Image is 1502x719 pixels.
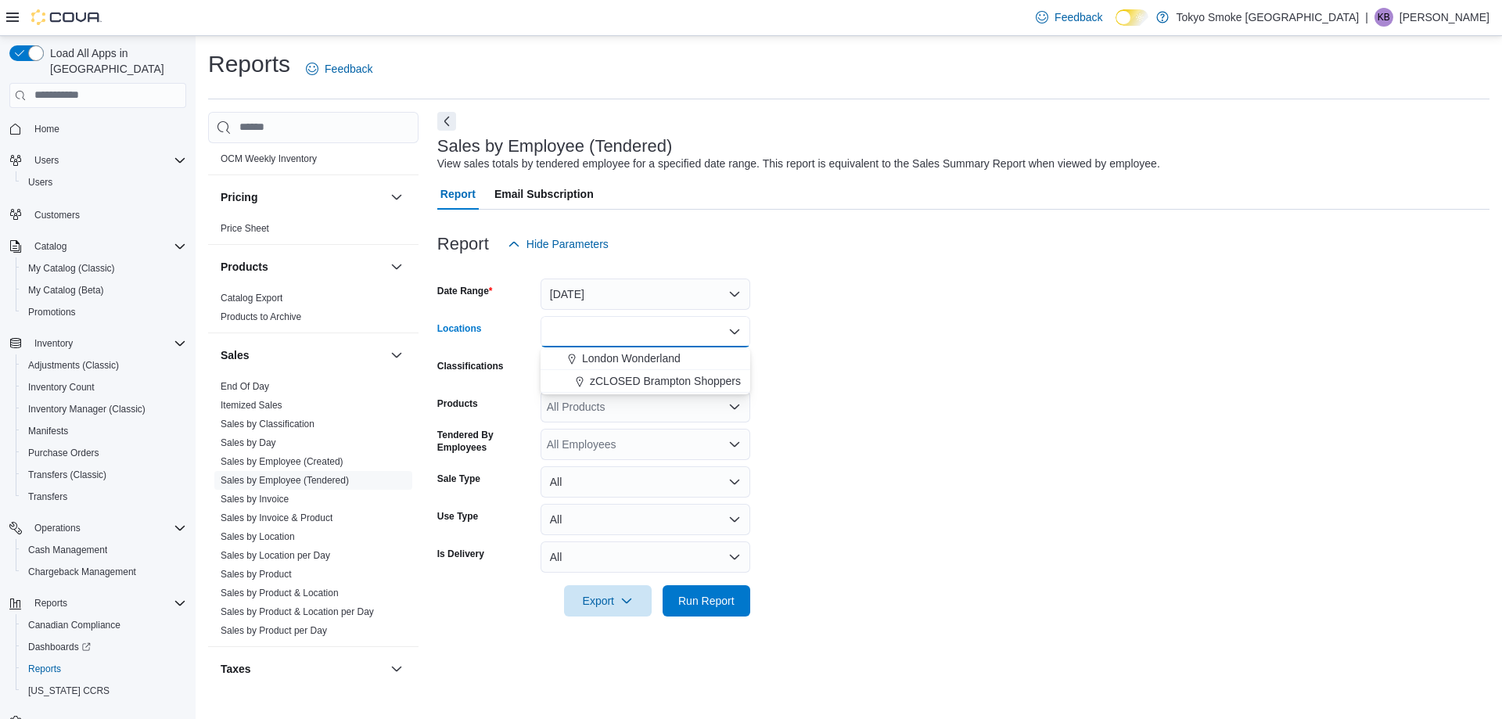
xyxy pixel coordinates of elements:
[22,444,106,462] a: Purchase Orders
[16,486,192,508] button: Transfers
[22,638,186,656] span: Dashboards
[16,376,192,398] button: Inventory Count
[3,333,192,354] button: Inventory
[208,49,290,80] h1: Reports
[221,625,327,636] a: Sales by Product per Day
[541,370,750,393] button: zCLOSED Brampton Shoppers World
[16,614,192,636] button: Canadian Compliance
[22,356,186,375] span: Adjustments (Classic)
[437,156,1160,172] div: View sales totals by tendered employee for a specified date range. This report is equivalent to t...
[221,222,269,235] span: Price Sheet
[28,284,104,297] span: My Catalog (Beta)
[221,568,292,581] span: Sales by Product
[1177,8,1360,27] p: Tokyo Smoke [GEOGRAPHIC_DATA]
[28,619,120,631] span: Canadian Compliance
[541,466,750,498] button: All
[28,204,186,224] span: Customers
[221,153,317,164] a: OCM Weekly Inventory
[28,237,73,256] button: Catalog
[541,541,750,573] button: All
[44,45,186,77] span: Load All Apps in [GEOGRAPHIC_DATA]
[28,151,186,170] span: Users
[28,685,110,697] span: [US_STATE] CCRS
[541,504,750,535] button: All
[28,594,186,613] span: Reports
[728,438,741,451] button: Open list of options
[221,259,384,275] button: Products
[22,563,142,581] a: Chargeback Management
[221,550,330,561] a: Sales by Location per Day
[437,360,504,372] label: Classifications
[22,681,116,700] a: [US_STATE] CCRS
[387,257,406,276] button: Products
[22,660,186,678] span: Reports
[22,356,125,375] a: Adjustments (Classic)
[22,281,110,300] a: My Catalog (Beta)
[437,235,489,253] h3: Report
[221,347,384,363] button: Sales
[221,455,343,468] span: Sales by Employee (Created)
[28,120,66,138] a: Home
[564,585,652,617] button: Export
[437,429,534,454] label: Tendered By Employees
[221,437,276,449] span: Sales by Day
[16,464,192,486] button: Transfers (Classic)
[221,549,330,562] span: Sales by Location per Day
[16,301,192,323] button: Promotions
[541,279,750,310] button: [DATE]
[22,400,152,419] a: Inventory Manager (Classic)
[221,292,282,304] span: Catalog Export
[28,306,76,318] span: Promotions
[221,588,339,599] a: Sales by Product & Location
[28,151,65,170] button: Users
[221,400,282,411] a: Itemized Sales
[208,149,419,174] div: OCM
[221,531,295,542] a: Sales by Location
[16,680,192,702] button: [US_STATE] CCRS
[221,259,268,275] h3: Products
[494,178,594,210] span: Email Subscription
[28,262,115,275] span: My Catalog (Classic)
[437,137,673,156] h3: Sales by Employee (Tendered)
[387,346,406,365] button: Sales
[28,119,186,138] span: Home
[22,281,186,300] span: My Catalog (Beta)
[3,203,192,225] button: Customers
[28,237,186,256] span: Catalog
[22,466,113,484] a: Transfers (Classic)
[34,154,59,167] span: Users
[221,474,349,487] span: Sales by Employee (Tendered)
[28,334,186,353] span: Inventory
[728,325,741,338] button: Close list of options
[28,519,87,537] button: Operations
[526,236,609,252] span: Hide Parameters
[221,493,289,505] span: Sales by Invoice
[3,117,192,140] button: Home
[663,585,750,617] button: Run Report
[221,475,349,486] a: Sales by Employee (Tendered)
[1116,9,1148,26] input: Dark Mode
[34,597,67,609] span: Reports
[28,594,74,613] button: Reports
[221,380,269,393] span: End Of Day
[437,112,456,131] button: Next
[208,377,419,646] div: Sales
[437,397,478,410] label: Products
[22,378,101,397] a: Inventory Count
[28,176,52,189] span: Users
[678,593,735,609] span: Run Report
[28,544,107,556] span: Cash Management
[28,663,61,675] span: Reports
[221,293,282,304] a: Catalog Export
[16,442,192,464] button: Purchase Orders
[28,469,106,481] span: Transfers (Classic)
[221,606,374,618] span: Sales by Product & Location per Day
[22,444,186,462] span: Purchase Orders
[22,466,186,484] span: Transfers (Classic)
[300,53,379,84] a: Feedback
[22,541,186,559] span: Cash Management
[22,541,113,559] a: Cash Management
[16,420,192,442] button: Manifests
[22,681,186,700] span: Washington CCRS
[28,447,99,459] span: Purchase Orders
